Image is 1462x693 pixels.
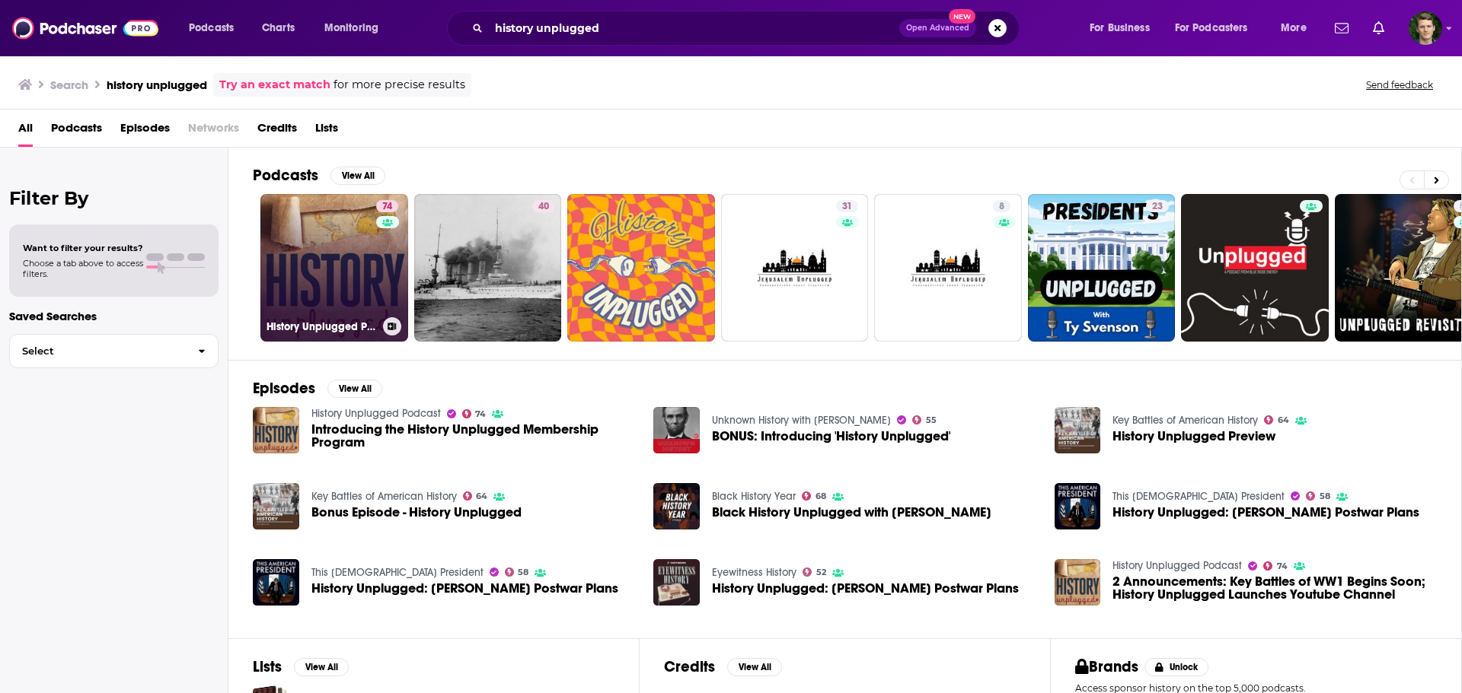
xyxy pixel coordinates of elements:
[1112,506,1419,519] a: History Unplugged: Alexander's Postwar Plans
[51,116,102,147] span: Podcasts
[1306,491,1330,501] a: 58
[538,199,549,215] span: 40
[1112,430,1275,443] a: History Unplugged Preview
[1055,407,1101,453] img: History Unplugged Preview
[253,166,318,185] h2: Podcasts
[842,199,852,215] span: 31
[1165,16,1270,40] button: open menu
[50,78,88,92] h3: Search
[476,493,487,500] span: 64
[653,483,700,529] img: Black History Unplugged with Kamau Ware
[836,200,858,212] a: 31
[257,116,297,147] a: Credits
[327,380,382,398] button: View All
[18,116,33,147] a: All
[120,116,170,147] a: Episodes
[1075,657,1138,676] h2: Brands
[324,17,378,39] span: Monitoring
[314,16,398,40] button: open menu
[1055,559,1101,606] img: 2 Announcements: Key Battles of WW1 Begins Soon; History Unplugged Launches Youtube Channel
[999,199,1004,215] span: 8
[1055,483,1101,529] img: History Unplugged: Alexander's Postwar Plans
[315,116,338,147] a: Lists
[107,78,207,92] h3: history unplugged
[376,200,398,212] a: 74
[463,491,488,501] a: 64
[311,566,484,579] a: This American President
[1270,16,1326,40] button: open menu
[12,14,158,43] img: Podchaser - Follow, Share and Rate Podcasts
[189,17,234,39] span: Podcasts
[926,417,937,424] span: 55
[462,409,487,418] a: 74
[23,258,143,279] span: Choose a tab above to access filters.
[253,559,299,606] img: History Unplugged: Alexander's Postwar Plans
[1264,415,1289,424] a: 64
[294,658,349,676] button: View All
[949,9,976,24] span: New
[912,415,937,424] a: 55
[334,76,465,94] span: for more precise results
[712,430,950,443] a: BONUS: Introducing 'History Unplugged'
[1112,490,1285,503] a: This American President
[311,490,457,503] a: Key Battles of American History
[253,379,382,398] a: EpisodesView All
[188,116,239,147] span: Networks
[311,423,636,449] a: Introducing the History Unplugged Membership Program
[518,569,528,576] span: 58
[993,200,1010,212] a: 8
[664,657,715,676] h2: Credits
[23,243,143,253] span: Want to filter your results?
[505,567,529,577] a: 58
[311,582,618,595] span: History Unplugged: [PERSON_NAME] Postwar Plans
[1146,200,1169,212] a: 23
[803,567,826,577] a: 52
[475,411,486,418] span: 74
[253,166,385,185] a: PodcastsView All
[253,407,299,453] img: Introducing the History Unplugged Membership Program
[874,194,1022,342] a: 8
[1409,11,1442,45] button: Show profile menu
[1409,11,1442,45] img: User Profile
[1112,575,1437,601] a: 2 Announcements: Key Battles of WW1 Begins Soon; History Unplugged Launches Youtube Channel
[906,24,969,32] span: Open Advanced
[1028,194,1176,342] a: 23
[712,582,1019,595] a: History Unplugged: Alexander's Postwar Plans
[712,506,991,519] span: Black History Unplugged with [PERSON_NAME]
[1144,658,1209,676] button: Unlock
[9,187,219,209] h2: Filter By
[10,346,186,356] span: Select
[253,657,349,676] a: ListsView All
[653,559,700,606] img: History Unplugged: Alexander's Postwar Plans
[267,320,377,333] h3: History Unplugged Podcast
[664,657,782,676] a: CreditsView All
[1281,17,1307,39] span: More
[311,506,522,519] a: Bonus Episode - History Unplugged
[1263,561,1288,571] a: 74
[712,566,796,579] a: Eyewitness History
[253,657,282,676] h2: Lists
[1112,506,1419,519] span: History Unplugged: [PERSON_NAME] Postwar Plans
[1175,17,1248,39] span: For Podcasters
[802,491,826,501] a: 68
[9,334,219,368] button: Select
[1112,414,1258,427] a: Key Battles of American History
[260,194,408,342] a: 74History Unplugged Podcast
[219,76,330,94] a: Try an exact match
[262,17,295,39] span: Charts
